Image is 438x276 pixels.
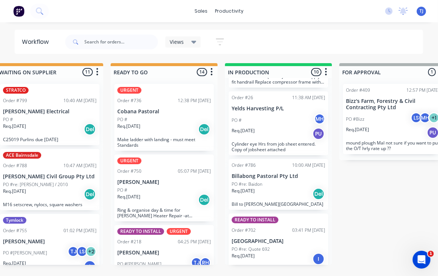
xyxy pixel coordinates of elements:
[232,74,326,85] p: Boral Pambula - Quoted Jobs #1549 Supply & fit handrail Replace compressor frame with hinged mesh...
[413,251,431,269] iframe: Intercom live chat
[419,8,424,14] span: TJ
[3,188,26,195] p: Req. [DATE]
[199,194,210,206] div: Del
[191,257,202,268] div: TJ
[85,35,158,49] input: Search for orders...
[199,123,210,135] div: Del
[232,188,255,194] p: Req. [DATE]
[68,246,79,257] div: TJ
[420,112,431,123] div: MH
[64,162,97,169] div: 10:47 AM [DATE]
[232,162,256,169] div: Order #786
[3,123,26,130] p: Req. [DATE]
[314,113,326,124] div: MH
[232,217,279,223] div: READY TO INSTALL
[3,108,97,115] p: [PERSON_NAME] Electrical
[3,202,97,207] p: M16 setscrew, nylocs, square washers
[346,87,370,94] div: Order #409
[313,188,325,200] div: Del
[178,168,211,175] div: 05:07 PM [DATE]
[292,227,326,234] div: 03:41 PM [DATE]
[3,97,27,104] div: Order #799
[191,6,211,17] div: sales
[64,227,97,234] div: 01:02 PM [DATE]
[211,6,247,17] div: productivity
[3,116,13,123] p: PO #
[232,201,326,207] p: Bill to [PERSON_NAME][GEOGRAPHIC_DATA]
[3,173,97,180] p: [PERSON_NAME] Civil Group Pty Ltd
[3,238,97,245] p: [PERSON_NAME]
[178,238,211,245] div: 04:25 PM [DATE]
[229,91,328,155] div: Order #2611:38 AM [DATE]Yelds Harvesting P/LPO #MHReq.[DATE]PUCylinder eye Hrs from job sheet ent...
[292,94,326,101] div: 11:38 AM [DATE]
[84,188,96,200] div: Del
[170,38,184,46] span: Views
[118,158,142,164] div: URGENT
[0,149,100,210] div: ACE BairnsdaleOrder #78810:47 AM [DATE][PERSON_NAME] Civil Group Pty LtdPO #re: [PERSON_NAME] / 2...
[200,257,211,268] div: RH
[77,246,88,257] div: LS
[313,128,325,140] div: PU
[118,179,211,185] p: [PERSON_NAME]
[232,253,255,259] p: Req. [DATE]
[232,238,326,244] p: [GEOGRAPHIC_DATA]
[232,117,242,124] p: PO #
[232,173,326,179] p: Billabong Pastoral Pty Ltd
[3,152,42,159] div: ACE Bairnsdale
[86,246,97,257] div: + 2
[118,116,128,123] p: PO #
[232,181,263,188] p: PO #re: Baidon
[118,108,211,115] p: Cobana Pastoral
[118,238,142,245] div: Order #218
[84,123,96,135] div: Del
[346,116,365,123] p: PO #Bizz
[3,217,27,224] div: Tymlock
[411,112,422,123] div: LS
[232,127,255,134] p: Req. [DATE]
[232,105,326,112] p: Yelds Harvesting P/L
[232,94,254,101] div: Order #26
[118,87,142,94] div: URGENT
[232,141,326,152] p: Cylinder eye Hrs from job sheet entered. Copy of jobsheet attached
[3,181,68,188] p: PO #re: [PERSON_NAME] / 2010
[13,6,24,17] img: Factory
[3,137,97,142] p: C25019 Purlins due [DATE]
[346,126,369,133] p: Req. [DATE]
[313,253,325,265] div: I
[118,261,162,267] p: PO #[PERSON_NAME]
[118,168,142,175] div: Order #750
[115,155,214,221] div: URGENTOrder #75005:07 PM [DATE][PERSON_NAME]PO #Req.[DATE]DelRing & organise day & time for [PERS...
[118,187,128,194] p: PO #
[3,260,26,267] p: Req. [DATE]
[64,97,97,104] div: 10:40 AM [DATE]
[428,251,434,257] span: 1
[3,227,27,234] div: Order #755
[118,250,211,256] p: [PERSON_NAME]
[118,137,211,148] p: Make ladder with landing - must meet Standards
[118,97,142,104] div: Order #736
[178,97,211,104] div: 12:38 PM [DATE]
[232,227,256,234] div: Order #702
[118,207,211,218] p: Ring & organise day & time for [PERSON_NAME] Heater Repair -at [STREET_ADDRESS]
[22,38,53,46] div: Workflow
[292,162,326,169] div: 10:00 AM [DATE]
[0,84,100,145] div: STRATCOOrder #79910:40 AM [DATE][PERSON_NAME] ElectricalPO #Req.[DATE]DelC25019 Purlins due [DATE]
[3,162,27,169] div: Order #788
[167,228,191,235] div: URGENT
[3,87,29,94] div: STRATCO
[3,250,48,256] p: PO #[PERSON_NAME]
[84,260,96,272] div: I
[118,123,141,130] p: Req. [DATE]
[232,246,270,253] p: PO #re: Quote 692
[118,228,164,235] div: READY TO INSTALL
[229,159,328,210] div: Order #78610:00 AM [DATE]Billabong Pastoral Pty LtdPO #re: BaidonReq.[DATE]DelBill to [PERSON_NAM...
[118,194,141,200] p: Req. [DATE]
[115,84,214,151] div: URGENTOrder #73612:38 PM [DATE]Cobana PastoralPO #Req.[DATE]DelMake ladder with landing - must me...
